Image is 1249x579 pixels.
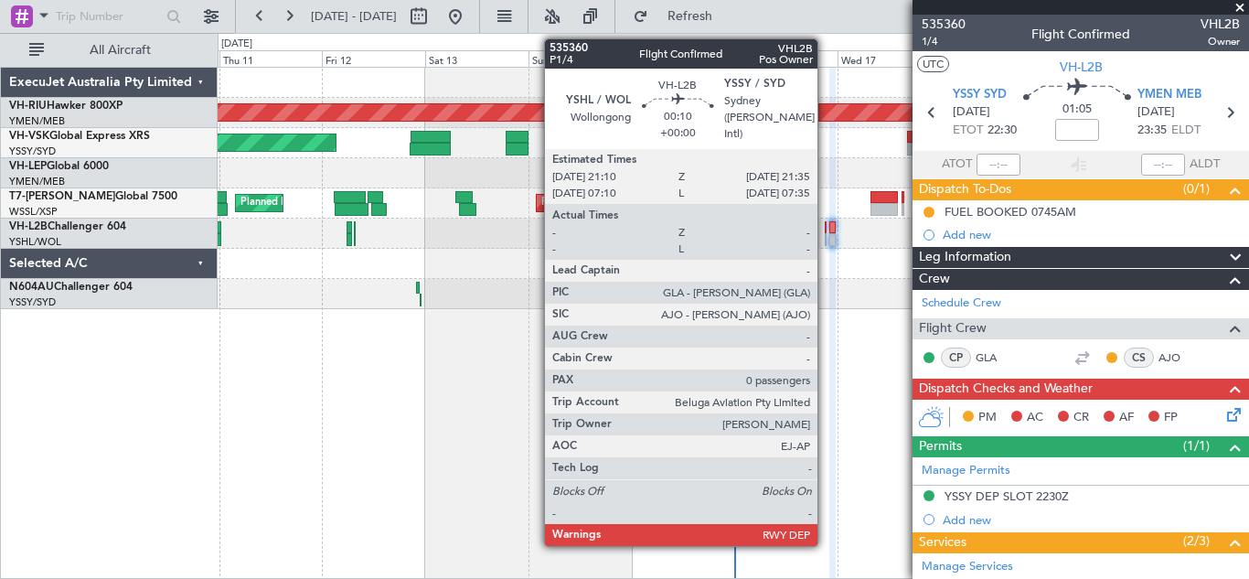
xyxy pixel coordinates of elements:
[919,269,950,290] span: Crew
[945,204,1076,220] div: FUEL BOOKED 0745AM
[953,86,1007,104] span: YSSY SYD
[945,488,1069,504] div: YSSY DEP SLOT 2230Z
[9,282,133,293] a: N604AUChallenger 604
[311,8,397,25] span: [DATE] - [DATE]
[941,348,971,368] div: CP
[9,295,56,309] a: YSSY/SYD
[1137,86,1201,104] span: YMEN MEB
[624,2,734,31] button: Refresh
[652,10,729,23] span: Refresh
[9,235,61,249] a: YSHL/WOL
[917,56,949,72] button: UTC
[9,161,47,172] span: VH-LEP
[56,3,161,30] input: Trip Number
[1062,101,1092,119] span: 01:05
[9,145,56,158] a: YSSY/SYD
[919,379,1093,400] span: Dispatch Checks and Weather
[919,247,1011,268] span: Leg Information
[528,50,632,67] div: Sun 14
[1201,15,1240,34] span: VHL2B
[1201,34,1240,49] span: Owner
[425,50,528,67] div: Sat 13
[943,227,1240,242] div: Add new
[9,221,126,232] a: VH-L2BChallenger 604
[9,131,150,142] a: VH-VSKGlobal Express XRS
[9,191,115,202] span: T7-[PERSON_NAME]
[919,318,987,339] span: Flight Crew
[9,101,47,112] span: VH-RIU
[1119,409,1134,427] span: AF
[9,161,109,172] a: VH-LEPGlobal 6000
[922,462,1010,480] a: Manage Permits
[1171,122,1201,140] span: ELDT
[1027,409,1043,427] span: AC
[1031,25,1130,44] div: Flight Confirmed
[987,122,1017,140] span: 22:30
[953,103,990,122] span: [DATE]
[1158,349,1200,366] a: AJO
[838,50,941,67] div: Wed 17
[919,179,1011,200] span: Dispatch To-Dos
[9,282,54,293] span: N604AU
[20,36,198,65] button: All Aircraft
[1183,531,1210,551] span: (2/3)
[1164,409,1178,427] span: FP
[922,34,966,49] span: 1/4
[953,122,983,140] span: ETOT
[919,532,966,553] span: Services
[1073,409,1089,427] span: CR
[219,50,323,67] div: Thu 11
[9,191,177,202] a: T7-[PERSON_NAME]Global 7500
[9,175,65,188] a: YMEN/MEB
[9,205,58,219] a: WSSL/XSP
[632,50,735,67] div: Mon 15
[977,154,1020,176] input: --:--
[48,44,193,57] span: All Aircraft
[221,37,252,52] div: [DATE]
[922,15,966,34] span: 535360
[922,558,1013,576] a: Manage Services
[1183,179,1210,198] span: (0/1)
[942,155,972,174] span: ATOT
[9,114,65,128] a: YMEN/MEB
[1060,58,1103,77] span: VH-L2B
[919,436,962,457] span: Permits
[9,221,48,232] span: VH-L2B
[9,101,123,112] a: VH-RIUHawker 800XP
[922,295,1001,313] a: Schedule Crew
[1137,103,1175,122] span: [DATE]
[1124,348,1154,368] div: CS
[943,512,1240,528] div: Add new
[1137,122,1167,140] span: 23:35
[1183,436,1210,456] span: (1/1)
[734,50,838,67] div: Tue 16
[1190,155,1220,174] span: ALDT
[978,409,997,427] span: PM
[240,189,421,217] div: Planned Maint Dubai (Al Maktoum Intl)
[541,189,756,217] div: Planned Maint [GEOGRAPHIC_DATA] (Seletar)
[976,349,1017,366] a: GLA
[9,131,49,142] span: VH-VSK
[322,50,425,67] div: Fri 12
